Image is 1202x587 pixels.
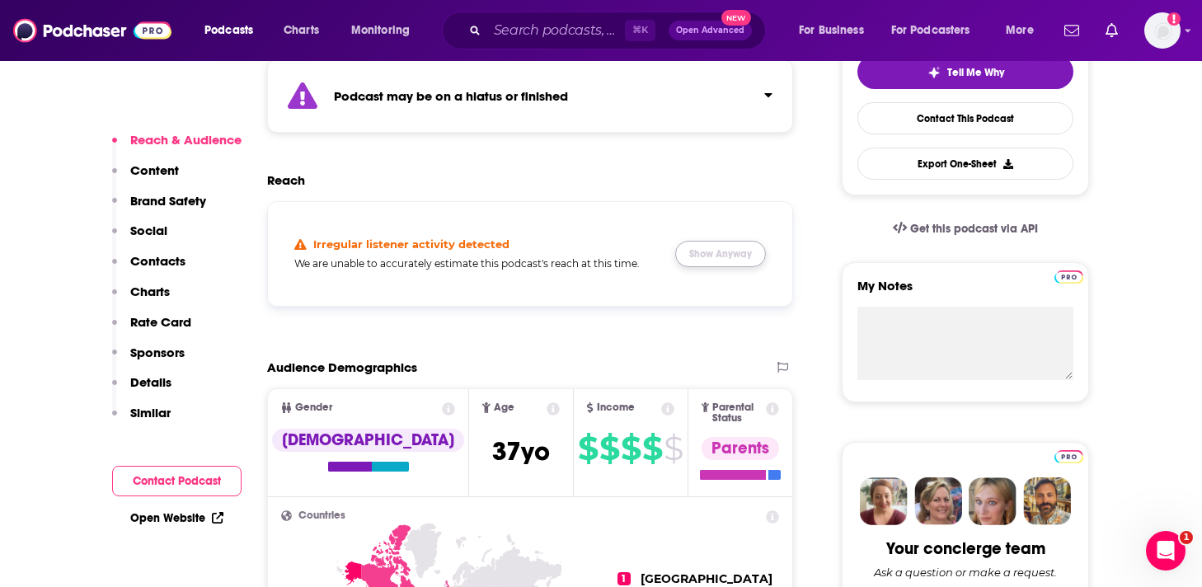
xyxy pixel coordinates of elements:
div: Parents [702,437,779,460]
span: More [1006,19,1034,42]
span: Logged in as hsmelter [1144,12,1181,49]
div: Your concierge team [886,538,1045,559]
span: Countries [298,510,345,521]
button: Similar [112,405,171,435]
span: Income [597,402,635,413]
a: Contact This Podcast [857,102,1073,134]
button: open menu [340,17,431,44]
strong: Podcast may be on a hiatus or finished [334,88,568,104]
img: Podchaser - Follow, Share and Rate Podcasts [13,15,171,46]
span: ⌘ K [625,20,655,41]
div: [DEMOGRAPHIC_DATA] [272,429,464,452]
button: open menu [193,17,275,44]
button: Contact Podcast [112,466,242,496]
p: Content [130,162,179,178]
span: [GEOGRAPHIC_DATA] [641,571,772,586]
button: open menu [994,17,1054,44]
button: Content [112,162,179,193]
button: open menu [787,17,885,44]
button: Social [112,223,167,253]
button: Contacts [112,253,185,284]
h4: Irregular listener activity detected [313,237,509,251]
img: Podchaser Pro [1054,270,1083,284]
p: Contacts [130,253,185,269]
img: Barbara Profile [914,477,962,525]
span: Monitoring [351,19,410,42]
span: $ [599,435,619,462]
span: Open Advanced [676,26,744,35]
p: Details [130,374,171,390]
p: Sponsors [130,345,185,360]
label: My Notes [857,278,1073,307]
iframe: Intercom live chat [1146,531,1186,571]
button: Open AdvancedNew [669,21,752,40]
p: Rate Card [130,314,191,330]
button: Show profile menu [1144,12,1181,49]
svg: Add a profile image [1167,12,1181,26]
a: Pro website [1054,268,1083,284]
p: Brand Safety [130,193,206,209]
span: Gender [295,402,332,413]
span: Podcasts [204,19,253,42]
img: Podchaser Pro [1054,450,1083,463]
span: Charts [284,19,319,42]
span: $ [621,435,641,462]
button: Charts [112,284,170,314]
p: Social [130,223,167,238]
h2: Reach [267,172,305,188]
button: tell me why sparkleTell Me Why [857,54,1073,89]
input: Search podcasts, credits, & more... [487,17,625,44]
a: Show notifications dropdown [1058,16,1086,45]
span: Age [494,402,514,413]
span: For Business [799,19,864,42]
span: 1 [617,572,631,585]
h5: We are unable to accurately estimate this podcast's reach at this time. [294,257,662,270]
a: Open Website [130,511,223,525]
button: Export One-Sheet [857,148,1073,180]
div: Search podcasts, credits, & more... [458,12,782,49]
img: Sydney Profile [860,477,908,525]
img: Jules Profile [969,477,1017,525]
button: open menu [880,17,994,44]
span: Parental Status [712,402,763,424]
a: Pro website [1054,448,1083,463]
span: 37 yo [492,435,550,467]
p: Charts [130,284,170,299]
p: Reach & Audience [130,132,242,148]
a: Charts [273,17,329,44]
div: Ask a question or make a request. [874,566,1057,579]
a: Show notifications dropdown [1099,16,1125,45]
button: Brand Safety [112,193,206,223]
button: Details [112,374,171,405]
span: $ [578,435,598,462]
button: Reach & Audience [112,132,242,162]
img: User Profile [1144,12,1181,49]
span: New [721,10,751,26]
button: Show Anyway [675,241,766,267]
button: Rate Card [112,314,191,345]
span: For Podcasters [891,19,970,42]
span: Tell Me Why [947,66,1004,79]
span: Get this podcast via API [910,222,1038,236]
span: $ [664,435,683,462]
section: Click to expand status details [267,59,793,133]
span: $ [642,435,662,462]
img: Jon Profile [1023,477,1071,525]
span: 1 [1180,531,1193,544]
img: tell me why sparkle [927,66,941,79]
a: Get this podcast via API [880,209,1051,249]
p: Similar [130,405,171,420]
h2: Audience Demographics [267,359,417,375]
button: Sponsors [112,345,185,375]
